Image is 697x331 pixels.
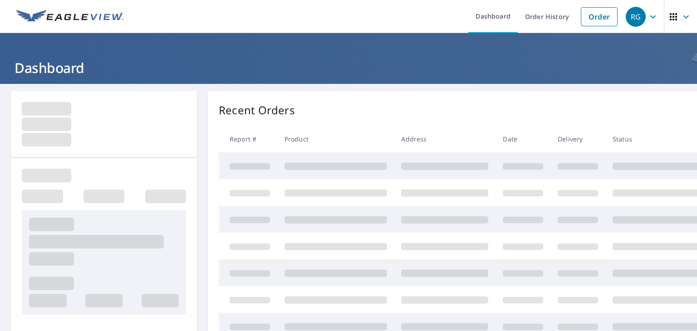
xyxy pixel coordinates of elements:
th: Delivery [550,126,605,152]
th: Report # [219,126,277,152]
h1: Dashboard [11,58,686,77]
th: Product [277,126,394,152]
th: Address [394,126,496,152]
p: Recent Orders [219,102,295,118]
th: Date [496,126,550,152]
img: EV Logo [16,10,123,24]
a: Order [581,7,618,26]
div: RG [626,7,646,27]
